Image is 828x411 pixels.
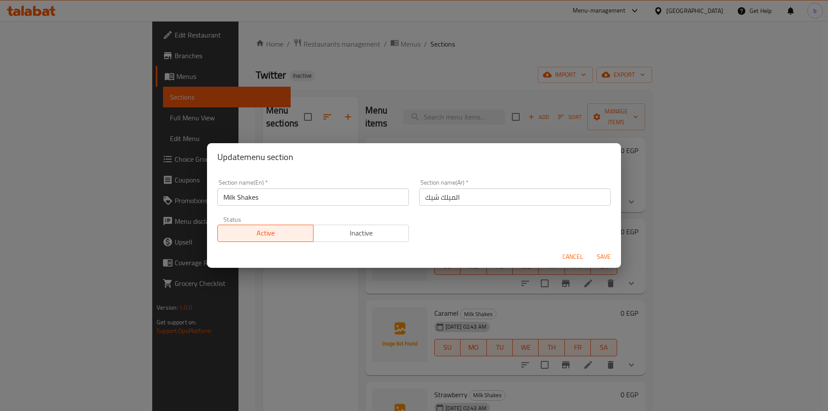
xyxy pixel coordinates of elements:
[562,251,583,262] span: Cancel
[419,188,611,206] input: Please enter section name(ar)
[313,225,409,242] button: Inactive
[217,188,409,206] input: Please enter section name(en)
[559,249,586,265] button: Cancel
[221,227,310,239] span: Active
[593,251,614,262] span: Save
[317,227,406,239] span: Inactive
[590,249,618,265] button: Save
[217,225,314,242] button: Active
[217,150,611,164] h2: Update menu section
